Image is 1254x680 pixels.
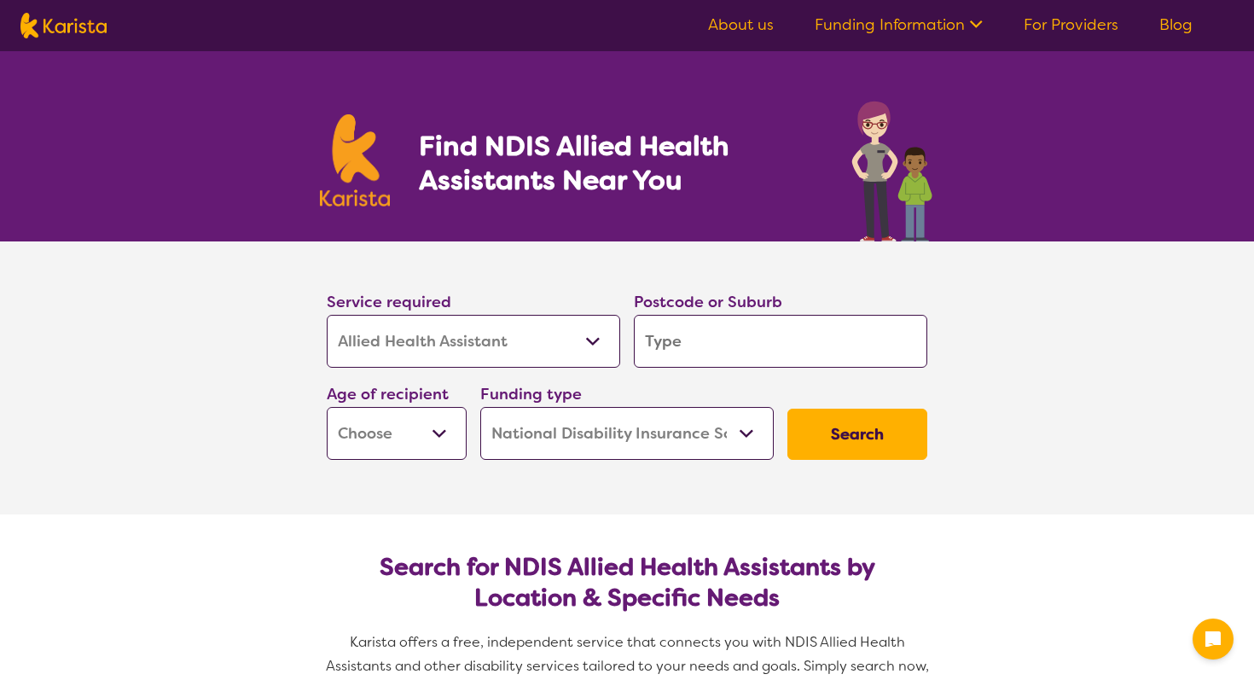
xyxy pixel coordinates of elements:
a: Funding Information [815,15,983,35]
button: Search [787,409,927,460]
label: Service required [327,292,451,312]
input: Type [634,315,927,368]
h2: Search for NDIS Allied Health Assistants by Location & Specific Needs [340,552,914,613]
label: Funding type [480,384,582,404]
img: allied-health-assistant [847,92,934,241]
a: For Providers [1024,15,1118,35]
h1: Find NDIS Allied Health Assistants Near You [419,129,794,197]
img: Karista logo [20,13,107,38]
label: Postcode or Suburb [634,292,782,312]
a: Blog [1159,15,1193,35]
a: About us [708,15,774,35]
label: Age of recipient [327,384,449,404]
img: Karista logo [320,114,390,206]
